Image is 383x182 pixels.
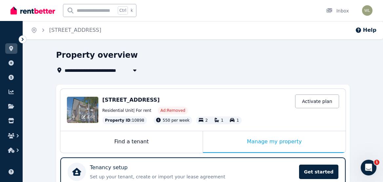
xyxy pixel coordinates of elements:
span: [STREET_ADDRESS] [102,97,160,103]
nav: Breadcrumb [23,21,109,39]
a: Activate plan [295,94,339,108]
iframe: Intercom live chat [361,160,376,175]
span: 2 [205,118,208,123]
h1: Property overview [56,50,138,60]
div: Find a tenant [60,131,203,153]
div: Inbox [326,8,349,14]
span: Property ID [105,118,131,123]
span: 550 per week [163,118,190,123]
span: Residential Unit | For rent [102,108,151,113]
div: Manage my property [203,131,346,153]
span: Get started [299,165,338,179]
p: Tenancy setup [90,164,128,172]
span: 1 [221,118,224,123]
span: Ad: Removed [160,108,185,113]
img: William Liu [362,5,373,16]
a: [STREET_ADDRESS] [49,27,101,33]
p: Set up your tenant, create or import your lease agreement [90,173,295,180]
span: 1 [374,160,379,165]
div: : 10898 [102,116,147,124]
span: Edit [88,114,95,120]
span: k [131,8,133,13]
span: 1 [236,118,239,123]
button: Help [355,26,376,34]
span: Ctrl [118,6,128,15]
img: RentBetter [10,6,55,15]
